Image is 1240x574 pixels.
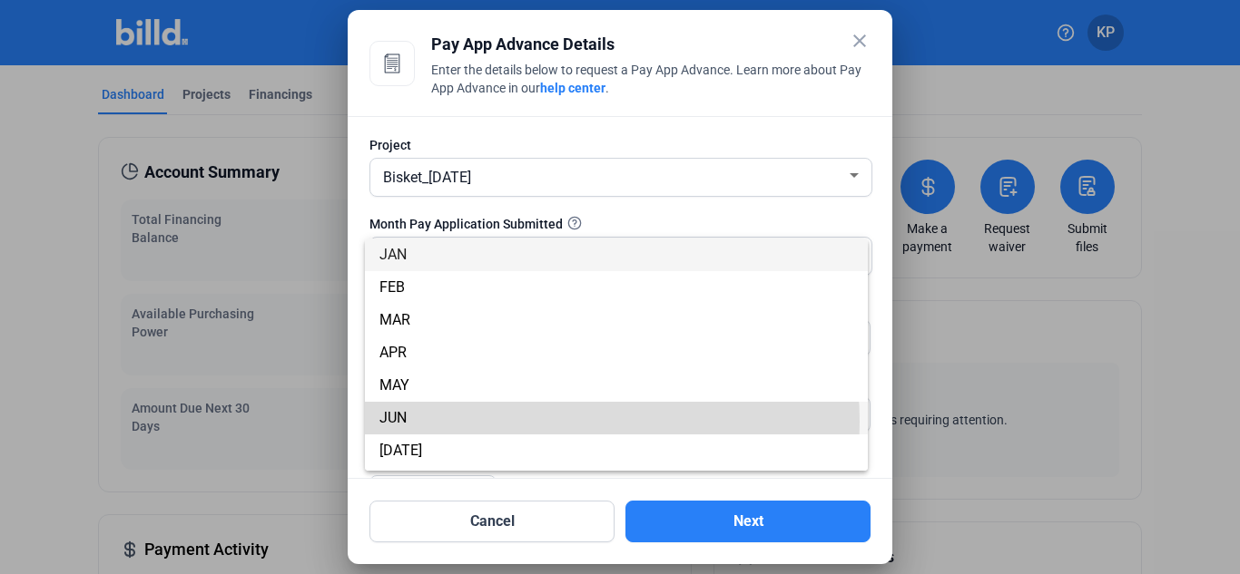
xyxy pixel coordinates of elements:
span: MAR [379,311,410,328]
span: APR [379,344,407,361]
span: JUN [379,409,407,426]
span: JAN [379,246,407,263]
span: [DATE] [379,442,422,459]
span: FEB [379,278,405,296]
span: MAY [379,376,409,394]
